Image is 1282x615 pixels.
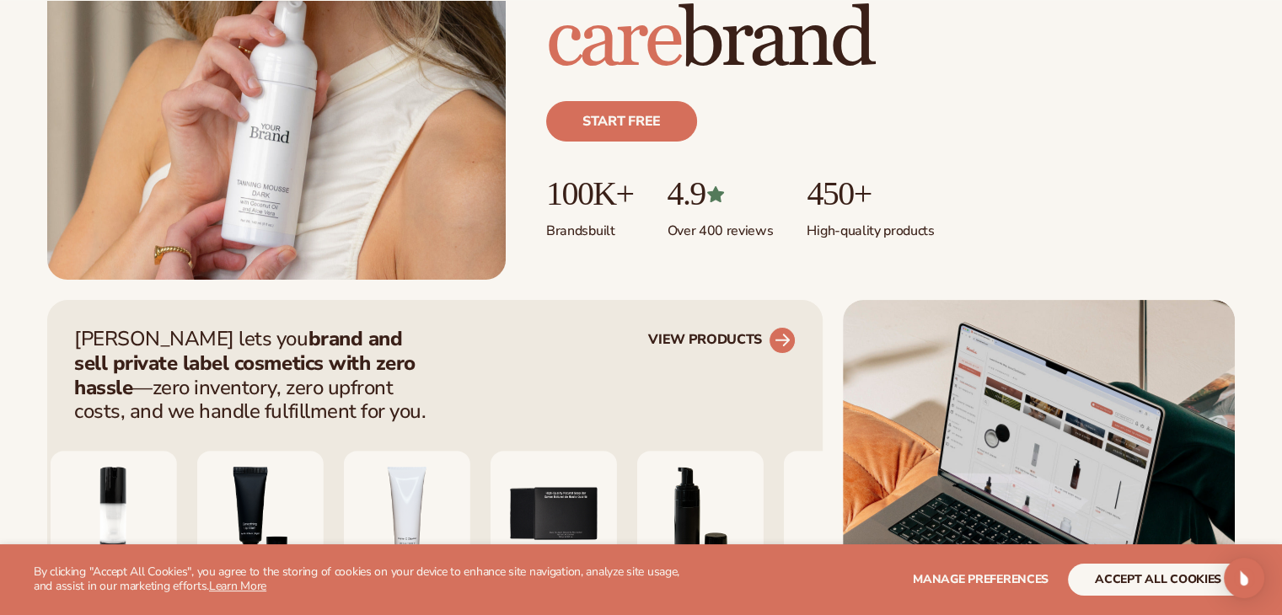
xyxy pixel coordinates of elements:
[784,451,910,577] img: Collagen and retinol serum.
[1068,564,1248,596] button: accept all cookies
[637,451,764,577] img: Foaming beard wash.
[344,451,470,577] img: Vitamin c cleanser.
[546,101,697,142] a: Start free
[913,571,1049,587] span: Manage preferences
[913,564,1049,596] button: Manage preferences
[546,212,633,240] p: Brands built
[667,175,773,212] p: 4.9
[74,327,437,424] p: [PERSON_NAME] lets you —zero inventory, zero upfront costs, and we handle fulfillment for you.
[1224,558,1264,598] div: Open Intercom Messenger
[807,212,934,240] p: High-quality products
[197,451,324,577] img: Smoothing lip balm.
[546,175,633,212] p: 100K+
[807,175,934,212] p: 450+
[648,327,796,354] a: VIEW PRODUCTS
[491,451,617,577] img: Nature bar of soap.
[34,565,699,594] p: By clicking "Accept All Cookies", you agree to the storing of cookies on your device to enhance s...
[667,212,773,240] p: Over 400 reviews
[74,325,416,401] strong: brand and sell private label cosmetics with zero hassle
[209,578,266,594] a: Learn More
[51,451,177,577] img: Moisturizing lotion.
